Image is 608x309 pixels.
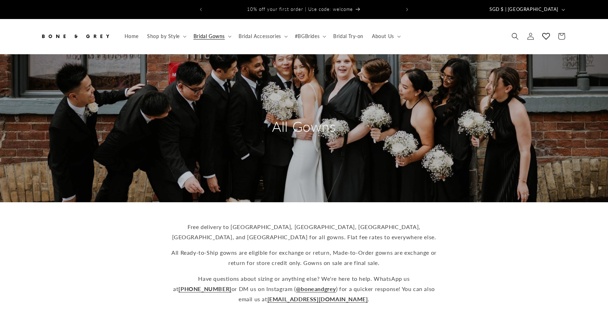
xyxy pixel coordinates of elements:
a: Home [120,29,143,44]
a: [EMAIL_ADDRESS][DOMAIN_NAME] [267,296,368,302]
span: 10% off your first order | Use code: welcome [247,6,353,12]
span: Shop by Style [147,33,180,39]
button: SGD $ | [GEOGRAPHIC_DATA] [485,3,568,16]
summary: #BGBrides [291,29,329,44]
a: [PHONE_NUMBER] [178,285,231,292]
span: #BGBrides [295,33,319,39]
button: Next announcement [399,3,415,16]
p: Free delivery to [GEOGRAPHIC_DATA], [GEOGRAPHIC_DATA], [GEOGRAPHIC_DATA], [GEOGRAPHIC_DATA], and ... [167,222,441,242]
a: Bridal Try-on [329,29,368,44]
span: Bridal Try-on [333,33,363,39]
summary: Bridal Gowns [189,29,234,44]
summary: About Us [368,29,404,44]
summary: Shop by Style [143,29,189,44]
h2: All Gowns [237,117,371,136]
img: Bone and Grey Bridal [40,29,110,44]
summary: Search [507,29,523,44]
p: All Ready-to-Ship gowns are eligible for exchange or return, Made-to-Order gowns are exchange or ... [167,248,441,268]
span: SGD $ | [GEOGRAPHIC_DATA] [489,6,558,13]
a: @boneandgrey [296,285,336,292]
span: Home [125,33,139,39]
button: Previous announcement [193,3,209,16]
summary: Bridal Accessories [234,29,291,44]
a: Bone and Grey Bridal [38,26,113,47]
p: Have questions about sizing or anything else? We're here to help. WhatsApp us at or DM us on Inst... [167,274,441,304]
span: About Us [372,33,394,39]
span: Bridal Gowns [194,33,225,39]
span: Bridal Accessories [239,33,281,39]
